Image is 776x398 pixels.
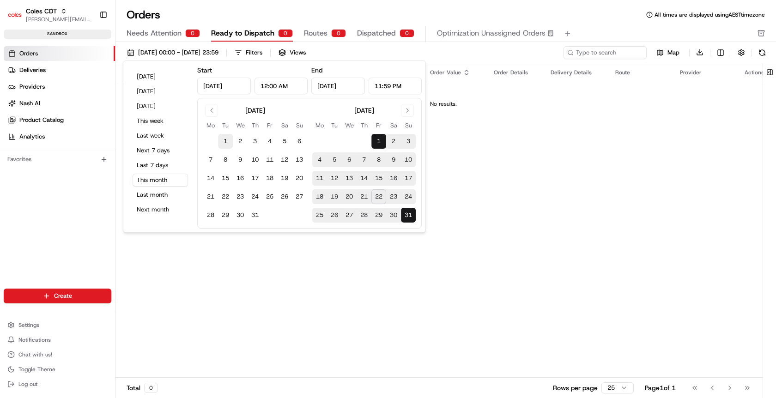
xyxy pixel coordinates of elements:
[4,363,111,376] button: Toggle Theme
[386,134,401,149] button: 2
[4,113,115,127] a: Product Catalog
[203,189,218,204] button: 21
[386,152,401,167] button: 9
[327,189,342,204] button: 19
[197,66,212,74] label: Start
[369,78,422,94] input: Time
[19,83,45,91] span: Providers
[262,171,277,186] button: 18
[278,29,293,37] div: 0
[354,106,374,115] div: [DATE]
[277,121,292,130] th: Saturday
[371,189,386,204] button: 22
[211,28,274,39] span: Ready to Dispatch
[18,133,71,143] span: Knowledge Base
[386,189,401,204] button: 23
[218,208,233,223] button: 29
[262,121,277,130] th: Friday
[312,189,327,204] button: 18
[357,28,396,39] span: Dispatched
[233,152,248,167] button: 9
[9,134,17,142] div: 📗
[218,134,233,149] button: 1
[292,121,307,130] th: Sunday
[19,99,40,108] span: Nash AI
[144,383,158,393] div: 0
[248,152,262,167] button: 10
[327,121,342,130] th: Tuesday
[87,133,148,143] span: API Documentation
[9,36,168,51] p: Welcome 👋
[312,121,327,130] th: Monday
[292,171,307,186] button: 20
[342,171,357,186] button: 13
[262,152,277,167] button: 11
[553,383,598,392] p: Rows per page
[401,134,416,149] button: 3
[494,69,536,76] div: Order Details
[18,321,39,329] span: Settings
[401,171,416,186] button: 17
[292,189,307,204] button: 27
[133,100,188,113] button: [DATE]
[6,130,74,146] a: 📗Knowledge Base
[127,28,182,39] span: Needs Attention
[564,46,647,59] input: Type to search
[138,48,218,57] span: [DATE] 00:00 - [DATE] 23:59
[262,134,277,149] button: 4
[292,134,307,149] button: 6
[65,156,112,163] a: Powered byPylon
[290,48,306,57] span: Views
[123,46,223,59] button: [DATE] 00:00 - [DATE] 23:59
[233,171,248,186] button: 16
[18,336,51,344] span: Notifications
[19,66,46,74] span: Deliveries
[133,85,188,98] button: [DATE]
[331,29,346,37] div: 0
[4,30,111,39] div: sandbox
[4,4,96,26] button: Coles CDTColes CDT[PERSON_NAME][EMAIL_ADDRESS][DOMAIN_NAME]
[9,88,26,104] img: 1736555255976-a54dd68f-1ca7-489b-9aae-adbdc363a1c4
[312,152,327,167] button: 4
[9,9,28,27] img: Nash
[54,292,72,300] span: Create
[304,28,327,39] span: Routes
[133,144,188,157] button: Next 7 days
[185,29,200,37] div: 0
[157,90,168,102] button: Start new chat
[371,208,386,223] button: 29
[133,70,188,83] button: [DATE]
[371,152,386,167] button: 8
[4,152,111,167] div: Favorites
[26,6,57,16] span: Coles CDT
[218,189,233,204] button: 22
[680,69,730,76] div: Provider
[277,171,292,186] button: 19
[262,189,277,204] button: 25
[357,121,371,130] th: Thursday
[311,66,322,74] label: End
[92,156,112,163] span: Pylon
[401,189,416,204] button: 24
[551,69,600,76] div: Delivery Details
[386,171,401,186] button: 16
[233,121,248,130] th: Wednesday
[4,348,111,361] button: Chat with us!
[203,152,218,167] button: 7
[312,208,327,223] button: 25
[31,97,117,104] div: We're available if you need us!
[74,130,152,146] a: 💻API Documentation
[327,152,342,167] button: 5
[197,78,250,94] input: Date
[327,208,342,223] button: 26
[203,208,218,223] button: 28
[4,129,115,144] a: Analytics
[255,78,308,94] input: Time
[277,134,292,149] button: 5
[19,133,45,141] span: Analytics
[205,104,218,117] button: Go to previous month
[18,366,55,373] span: Toggle Theme
[357,208,371,223] button: 28
[371,134,386,149] button: 1
[133,174,188,187] button: This month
